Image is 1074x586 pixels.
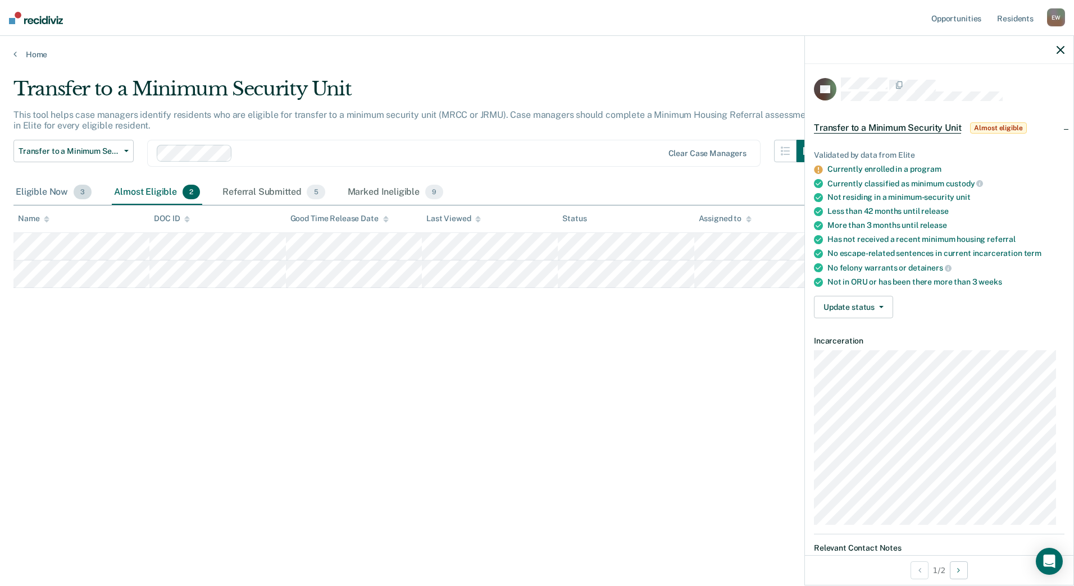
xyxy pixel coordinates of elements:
[956,193,970,202] span: unit
[19,146,120,156] span: Transfer to a Minimum Security Unit
[827,277,1064,287] div: Not in ORU or has been there more than 3
[970,122,1026,134] span: Almost eligible
[987,235,1016,244] span: referral
[814,336,1064,346] dt: Incarceration
[699,214,752,223] div: Assigned to
[18,214,49,223] div: Name
[13,77,819,109] div: Transfer to a Minimum Security Unit
[425,185,443,199] span: 9
[827,178,1064,189] div: Currently classified as minimum
[154,214,190,223] div: DOC ID
[920,221,947,230] span: release
[13,109,814,131] p: This tool helps case managers identify residents who are eligible for transfer to a minimum secur...
[827,235,1064,244] div: Has not received a recent minimum housing
[814,296,893,318] button: Update status
[307,185,325,199] span: 5
[908,263,952,272] span: detainers
[290,214,389,223] div: Good Time Release Date
[74,185,92,199] span: 3
[814,150,1064,160] div: Validated by data from Elite
[950,561,968,579] button: Next Opportunity
[426,214,481,223] div: Last Viewed
[979,277,1002,286] span: weeks
[911,561,929,579] button: Previous Opportunity
[805,555,1073,585] div: 1 / 2
[946,179,984,188] span: custody
[220,180,327,205] div: Referral Submitted
[13,180,94,205] div: Eligible Now
[1047,8,1065,26] div: E W
[805,110,1073,146] div: Transfer to a Minimum Security UnitAlmost eligible
[9,12,63,24] img: Recidiviz
[562,214,586,223] div: Status
[827,164,1064,174] div: Currently enrolled in a program
[112,180,202,205] div: Almost Eligible
[814,543,1064,553] dt: Relevant Contact Notes
[345,180,446,205] div: Marked Ineligible
[827,207,1064,216] div: Less than 42 months until
[921,207,948,216] span: release
[827,221,1064,230] div: More than 3 months until
[827,263,1064,273] div: No felony warrants or
[1036,548,1063,575] div: Open Intercom Messenger
[814,122,961,134] span: Transfer to a Minimum Security Unit
[827,193,1064,202] div: Not residing in a minimum-security
[827,249,1064,258] div: No escape-related sentences in current incarceration
[1024,249,1041,258] span: term
[13,49,1061,59] a: Home
[668,149,747,158] div: Clear case managers
[183,185,200,199] span: 2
